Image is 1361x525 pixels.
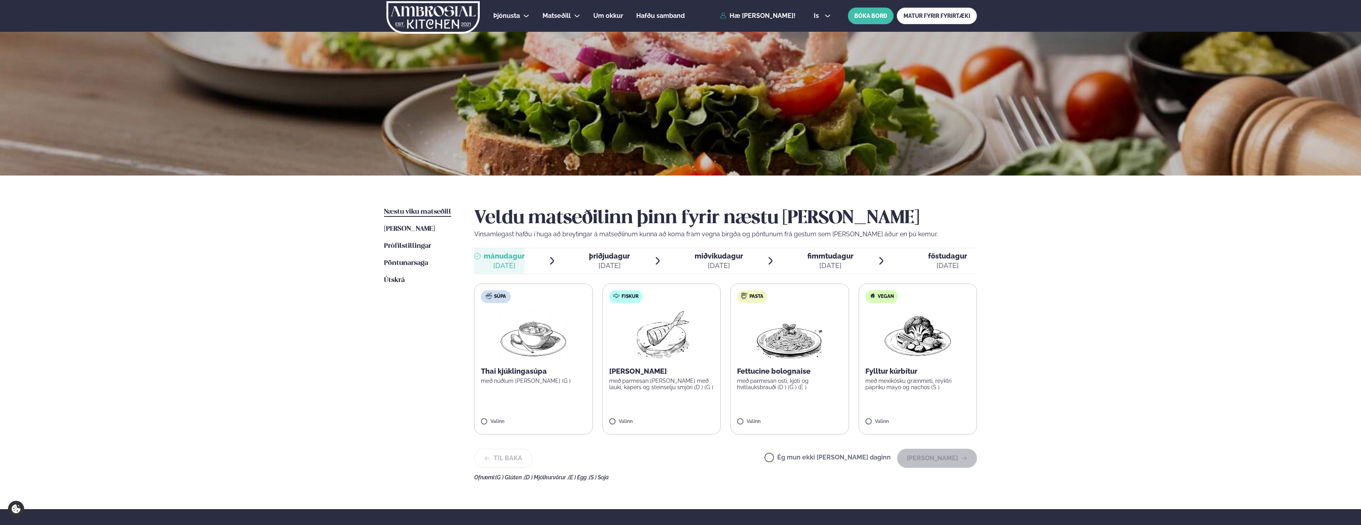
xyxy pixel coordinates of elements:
div: [DATE] [484,261,525,270]
a: Þjónusta [493,11,520,21]
button: is [807,13,837,19]
p: Fettucine bolognaise [737,367,842,376]
a: [PERSON_NAME] [384,224,435,234]
span: Pöntunarsaga [384,260,428,266]
span: Þjónusta [493,12,520,19]
p: [PERSON_NAME] [609,367,714,376]
div: [DATE] [807,261,853,270]
a: Hæ [PERSON_NAME]! [720,12,795,19]
div: [DATE] [928,261,967,270]
p: Vinsamlegast hafðu í huga að breytingar á matseðlinum kunna að koma fram vegna birgða og pöntunum... [474,230,977,239]
a: Prófílstillingar [384,241,431,251]
img: pasta.svg [741,293,747,299]
p: Fylltur kúrbítur [865,367,971,376]
span: Vegan [878,293,894,300]
span: (D ) Mjólkurvörur , [524,474,568,481]
span: (G ) Glúten , [495,474,524,481]
span: [PERSON_NAME] [384,226,435,232]
span: miðvikudagur [695,252,743,260]
a: Pöntunarsaga [384,259,428,268]
p: með mexíkósku grænmeti, reyktri papriku mayo og nachos (S ) [865,378,971,390]
img: soup.svg [486,293,492,299]
span: Pasta [749,293,763,300]
a: Útskrá [384,276,405,285]
div: Ofnæmi: [474,474,977,481]
span: föstudagur [928,252,967,260]
span: Fiskur [622,293,639,300]
img: Vegan.png [883,309,953,360]
a: Hafðu samband [636,11,685,21]
img: Vegan.svg [869,293,876,299]
p: með núðlum [PERSON_NAME] (G ) [481,378,586,384]
span: Næstu viku matseðill [384,208,451,215]
a: Matseðill [542,11,571,21]
span: (S ) Soja [589,474,609,481]
span: (E ) Egg , [568,474,589,481]
a: MATUR FYRIR FYRIRTÆKI [897,8,977,24]
span: fimmtudagur [807,252,853,260]
div: [DATE] [695,261,743,270]
a: Um okkur [593,11,623,21]
span: þriðjudagur [589,252,630,260]
img: Spagetti.png [755,309,824,360]
p: Thai kjúklingasúpa [481,367,586,376]
span: Útskrá [384,277,405,284]
h2: Veldu matseðilinn þinn fyrir næstu [PERSON_NAME] [474,207,977,230]
img: logo [386,1,481,34]
span: Súpa [494,293,506,300]
span: Prófílstillingar [384,243,431,249]
img: fish.svg [613,293,620,299]
button: [PERSON_NAME] [897,449,977,468]
p: með parmesan osti, kjöti og hvítlauksbrauði (D ) (G ) (E ) [737,378,842,390]
span: is [814,13,821,19]
span: mánudagur [484,252,525,260]
img: Fish.png [626,309,697,360]
img: Soup.png [498,309,568,360]
button: BÓKA BORÐ [848,8,894,24]
span: Matseðill [542,12,571,19]
div: [DATE] [589,261,630,270]
a: Cookie settings [8,501,24,517]
span: Hafðu samband [636,12,685,19]
p: með parmesan [PERSON_NAME] með lauki, kapers og steinselju smjöri (D ) (G ) [609,378,714,390]
button: Til baka [474,449,532,468]
span: Um okkur [593,12,623,19]
a: Næstu viku matseðill [384,207,451,217]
